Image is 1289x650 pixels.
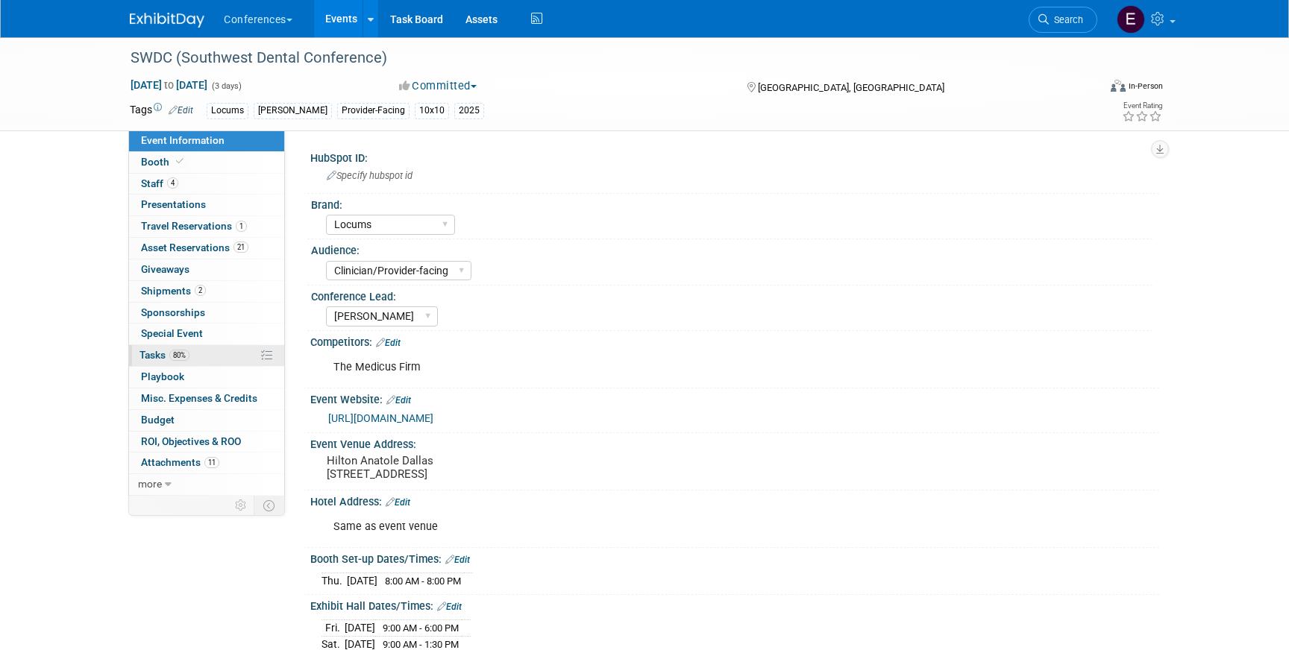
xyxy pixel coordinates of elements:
span: Shipments [141,285,206,297]
img: Erin Anderson [1117,5,1145,34]
a: Asset Reservations21 [129,238,284,259]
a: Event Information [129,130,284,151]
a: Playbook [129,367,284,388]
div: HubSpot ID: [310,147,1159,165]
div: Brand: [311,194,1152,212]
td: Personalize Event Tab Strip [228,496,254,515]
a: Booth [129,152,284,173]
span: 80% [169,350,189,361]
a: Sponsorships [129,303,284,324]
span: Specify hubspot id [327,170,413,181]
img: Format-Inperson.png [1111,80,1126,92]
td: [DATE] [347,573,377,589]
span: 2 [195,285,206,296]
div: The Medicus Firm [323,353,995,382]
div: [PERSON_NAME] [254,103,332,119]
span: Special Event [141,327,203,339]
i: Booth reservation complete [176,157,184,165]
div: Provider-Facing [337,103,410,119]
span: Playbook [141,370,184,382]
span: (3 days) [210,81,242,91]
span: Attachments [141,456,219,468]
div: Hotel Address: [310,490,1159,510]
span: to [162,79,176,91]
td: Toggle Event Tabs [254,496,285,515]
a: Edit [445,555,470,565]
span: Sponsorships [141,306,205,318]
span: Tasks [139,349,189,361]
div: In-Person [1128,81,1163,92]
span: 1 [236,221,247,232]
span: Presentations [141,198,206,210]
a: Edit [169,105,193,116]
span: Budget [141,414,175,426]
a: Edit [437,602,462,612]
span: Search [1049,14,1083,25]
a: more [129,474,284,495]
span: Travel Reservations [141,220,247,232]
button: Committed [394,78,483,94]
span: [GEOGRAPHIC_DATA], [GEOGRAPHIC_DATA] [758,82,944,93]
a: Tasks80% [129,345,284,366]
div: Event Website: [310,388,1159,408]
span: 8:00 AM - 8:00 PM [385,575,461,587]
a: Staff4 [129,174,284,195]
td: [DATE] [345,620,375,637]
div: Locums [207,103,248,119]
span: Giveaways [141,263,189,275]
div: Same as event venue [323,512,995,542]
span: more [138,478,162,490]
a: Search [1029,7,1097,33]
div: Competitors: [310,331,1159,350]
span: Asset Reservations [141,242,248,253]
a: Edit [386,395,411,406]
span: [DATE] [DATE] [130,78,208,92]
pre: Hilton Anatole Dallas [STREET_ADDRESS] [327,454,647,481]
span: 21 [233,242,248,253]
div: Event Venue Address: [310,433,1159,452]
div: Audience: [311,239,1152,258]
span: Booth [141,156,186,168]
div: 10x10 [415,103,449,119]
a: Edit [386,497,410,508]
span: 11 [204,457,219,468]
td: Tags [130,102,193,119]
div: Booth Set-up Dates/Times: [310,548,1159,567]
div: 2025 [454,103,484,119]
span: 9:00 AM - 1:30 PM [383,639,459,650]
span: ROI, Objectives & ROO [141,435,241,447]
span: Event Information [141,134,225,146]
td: Thu. [322,573,347,589]
a: Travel Reservations1 [129,216,284,237]
span: 4 [167,177,178,189]
a: Presentations [129,195,284,215]
span: Staff [141,177,178,189]
a: Edit [376,338,401,348]
div: SWDC (Southwest Dental Conference) [125,45,1075,72]
td: Fri. [322,620,345,637]
div: Event Format [1009,78,1163,100]
div: Conference Lead: [311,285,1152,304]
a: ROI, Objectives & ROO [129,432,284,452]
a: Giveaways [129,259,284,280]
a: Special Event [129,324,284,344]
img: ExhibitDay [130,13,204,28]
a: Shipments2 [129,281,284,302]
div: Event Rating [1122,102,1162,110]
a: Attachments11 [129,452,284,473]
a: Misc. Expenses & Credits [129,388,284,409]
div: Exhibit Hall Dates/Times: [310,595,1159,614]
a: [URL][DOMAIN_NAME] [328,412,433,424]
span: Misc. Expenses & Credits [141,392,257,404]
span: 9:00 AM - 6:00 PM [383,622,459,634]
a: Budget [129,410,284,431]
